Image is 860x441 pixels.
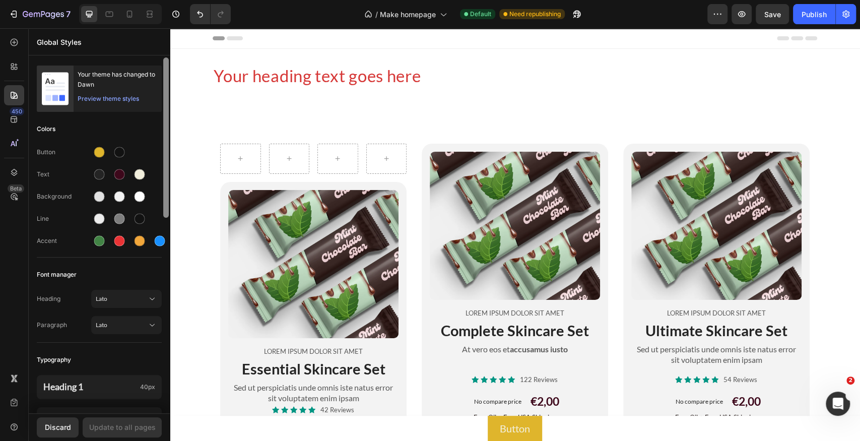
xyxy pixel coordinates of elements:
[83,417,162,437] button: Update to all pages
[8,184,24,193] div: Beta
[261,316,429,327] p: At vero eos et
[4,4,75,24] button: 7
[461,123,632,272] a: Chocolate Bar Mint
[37,354,71,366] span: Typography
[78,94,139,104] div: Preview theme styles
[260,292,430,313] h2: Complete Skincare Set
[78,70,158,90] div: Your theme has changed to Dawn
[59,319,228,328] p: Lorem ipsum dolor sit amet
[43,37,647,59] h2: Your heading text goes here
[151,377,184,386] p: 42 Reviews
[360,365,390,382] div: €2,00
[66,8,71,20] p: 7
[91,316,162,334] button: Lato
[43,381,136,393] p: Heading 1
[260,123,430,272] a: Chocolate Bar Mint
[91,290,162,308] button: Lato
[96,321,147,330] span: Lato
[37,192,91,201] div: Background
[37,170,91,179] div: Text
[37,236,91,245] div: Accent
[58,162,229,310] a: Chocolate Bar Mint
[561,365,592,382] div: €2,00
[509,10,561,19] span: Need republishing
[170,28,860,441] iframe: To enrich screen reader interactions, please activate Accessibility in Grammarly extension settings
[59,354,228,375] p: Sed ut perspiciatis unde omnis iste natus error sit voluptatem enim ipsam
[261,281,429,289] p: Lorem ipsum dolor sit amet
[89,422,156,432] div: Update to all pages
[330,394,360,407] p: Button
[318,388,372,413] a: Button
[793,4,835,24] button: Publish
[140,383,155,392] span: 40px
[462,316,631,337] p: Sed ut perspiciatis unde omnis iste natus error sit voluptatem enim ipsam
[37,37,162,47] p: Global Styles
[37,214,91,223] div: Line
[37,294,91,303] span: Heading
[190,4,231,24] div: Undo/Redo
[554,347,587,356] p: 54 Reviews
[58,330,229,351] h2: Essential Skincare Set
[37,269,77,281] span: Font manager
[462,281,631,289] p: Lorem ipsum dolor sit amet
[470,10,491,19] span: Default
[506,370,553,376] p: No compare price
[10,107,24,115] div: 450
[96,294,147,303] span: Lato
[37,321,91,330] span: Paragraph
[37,417,79,437] button: Discard
[826,392,850,416] iframe: Intercom live chat
[304,370,352,376] p: No compare price
[461,292,632,313] h2: Ultimate Skincare Set
[340,316,398,326] strong: accusamus iusto
[350,347,388,356] p: 122 Reviews
[756,4,789,24] button: Save
[37,123,55,135] span: Colors
[846,376,854,385] span: 2
[261,385,429,394] p: Free Oil + Free USA Shipping
[462,385,631,394] p: Free Oil + Free USA Shipping
[764,10,781,19] span: Save
[380,9,436,20] span: Make homepage
[45,422,71,432] div: Discard
[375,9,378,20] span: /
[802,9,827,20] div: Publish
[37,148,91,157] div: Button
